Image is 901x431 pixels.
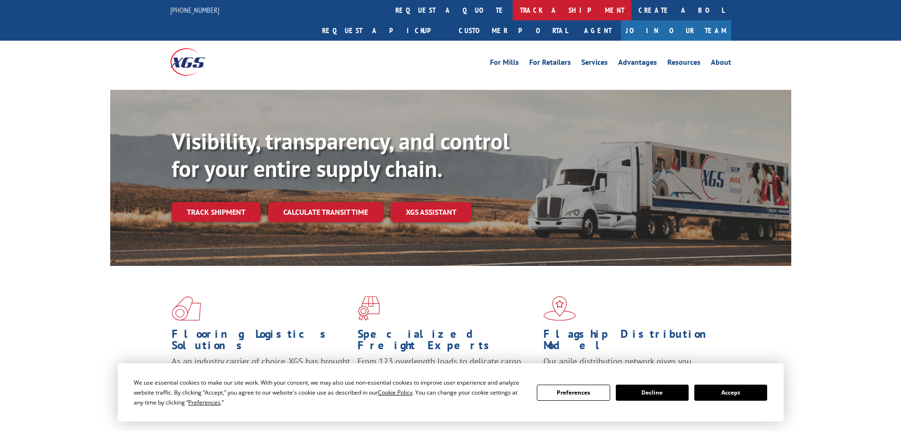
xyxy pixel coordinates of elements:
a: Join Our Team [621,20,731,41]
a: Request a pickup [315,20,452,41]
h1: Flagship Distribution Model [543,328,722,356]
img: xgs-icon-total-supply-chain-intelligence-red [172,296,201,321]
span: Cookie Policy [378,388,412,396]
a: Resources [667,59,700,69]
div: Cookie Consent Prompt [118,363,784,422]
h1: Flooring Logistics Solutions [172,328,350,356]
a: Advantages [618,59,657,69]
b: Visibility, transparency, and control for your entire supply chain. [172,126,509,183]
button: Accept [694,385,767,401]
a: Services [581,59,608,69]
h1: Specialized Freight Experts [358,328,536,356]
button: Decline [616,385,689,401]
p: From 123 overlength loads to delicate cargo, our experienced staff knows the best way to move you... [358,356,536,398]
div: We use essential cookies to make our site work. With your consent, we may also use non-essential ... [134,378,525,407]
a: [PHONE_NUMBER] [170,5,219,15]
a: Track shipment [172,202,261,222]
span: Our agile distribution network gives you nationwide inventory management on demand. [543,356,717,378]
a: For Retailers [529,59,571,69]
a: About [711,59,731,69]
a: For Mills [490,59,519,69]
img: xgs-icon-flagship-distribution-model-red [543,296,576,321]
span: Preferences [188,398,220,406]
a: Customer Portal [452,20,575,41]
a: XGS ASSISTANT [391,202,472,222]
span: As an industry carrier of choice, XGS has brought innovation and dedication to flooring logistics... [172,356,350,389]
button: Preferences [537,385,610,401]
a: Agent [575,20,621,41]
a: Calculate transit time [268,202,383,222]
img: xgs-icon-focused-on-flooring-red [358,296,380,321]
